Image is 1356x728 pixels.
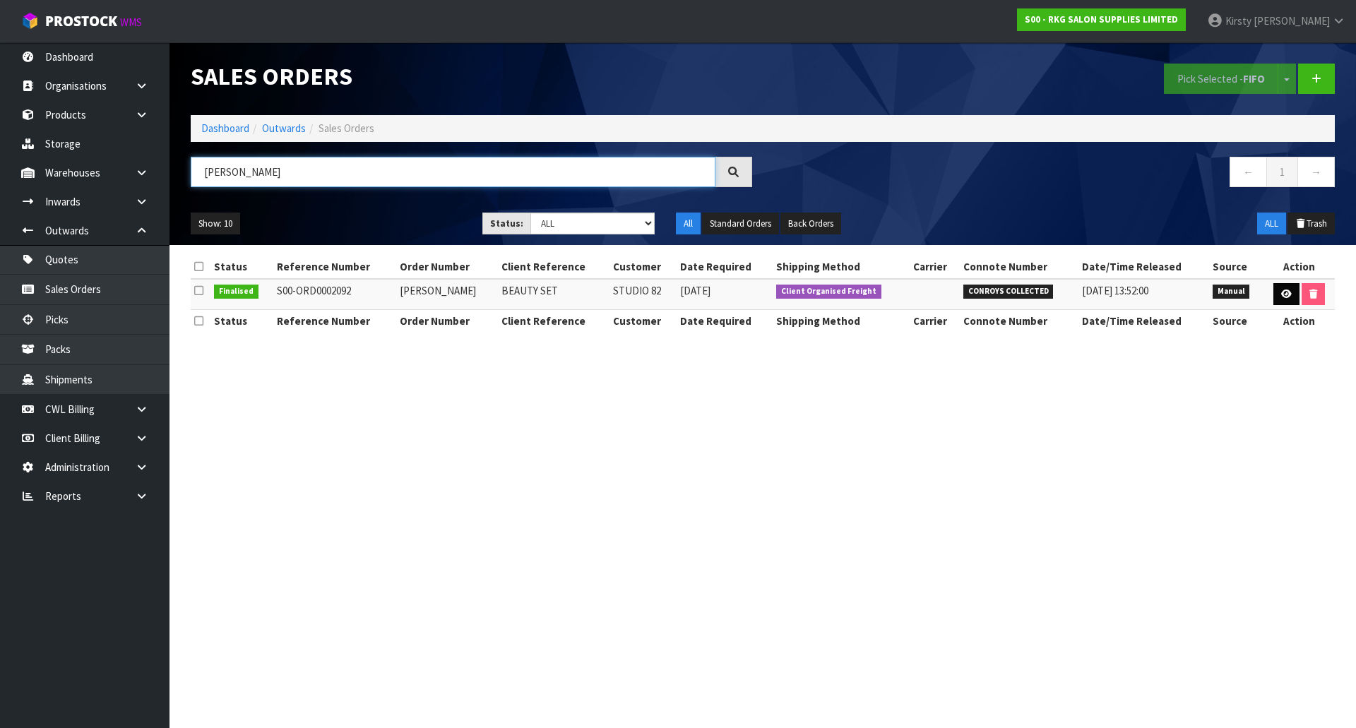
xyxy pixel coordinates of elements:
[609,279,677,309] td: STUDIO 82
[273,279,396,309] td: S00-ORD0002092
[396,309,498,332] th: Order Number
[1164,64,1278,94] button: Pick Selected -FIFO
[910,309,960,332] th: Carrier
[1254,14,1330,28] span: [PERSON_NAME]
[191,157,715,187] input: Search sales orders
[960,256,1078,278] th: Connote Number
[210,256,273,278] th: Status
[963,285,1054,299] span: CONROYS COLLECTED
[214,285,258,299] span: Finalised
[262,121,306,135] a: Outwards
[1266,157,1298,187] a: 1
[773,309,910,332] th: Shipping Method
[773,256,910,278] th: Shipping Method
[1078,309,1209,332] th: Date/Time Released
[396,279,498,309] td: [PERSON_NAME]
[498,309,609,332] th: Client Reference
[776,285,881,299] span: Client Organised Freight
[609,309,677,332] th: Customer
[191,213,240,235] button: Show: 10
[201,121,249,135] a: Dashboard
[676,213,701,235] button: All
[1209,256,1263,278] th: Source
[677,309,773,332] th: Date Required
[780,213,841,235] button: Back Orders
[21,12,39,30] img: cube-alt.png
[1243,72,1265,85] strong: FIFO
[1025,13,1178,25] strong: S00 - RKG SALON SUPPLIES LIMITED
[677,256,773,278] th: Date Required
[680,284,710,297] span: [DATE]
[45,12,117,30] span: ProStock
[609,256,677,278] th: Customer
[498,256,609,278] th: Client Reference
[273,256,396,278] th: Reference Number
[702,213,779,235] button: Standard Orders
[1287,213,1335,235] button: Trash
[1082,284,1148,297] span: [DATE] 13:52:00
[210,309,273,332] th: Status
[960,309,1078,332] th: Connote Number
[1017,8,1186,31] a: S00 - RKG SALON SUPPLIES LIMITED
[120,16,142,29] small: WMS
[1263,309,1335,332] th: Action
[498,279,609,309] td: BEAUTY SET
[1297,157,1335,187] a: →
[1078,256,1209,278] th: Date/Time Released
[273,309,396,332] th: Reference Number
[1263,256,1335,278] th: Action
[1257,213,1286,235] button: ALL
[191,64,752,90] h1: Sales Orders
[319,121,374,135] span: Sales Orders
[773,157,1335,191] nav: Page navigation
[1209,309,1263,332] th: Source
[910,256,960,278] th: Carrier
[396,256,498,278] th: Order Number
[1230,157,1267,187] a: ←
[1213,285,1250,299] span: Manual
[1225,14,1251,28] span: Kirsty
[490,217,523,229] strong: Status:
